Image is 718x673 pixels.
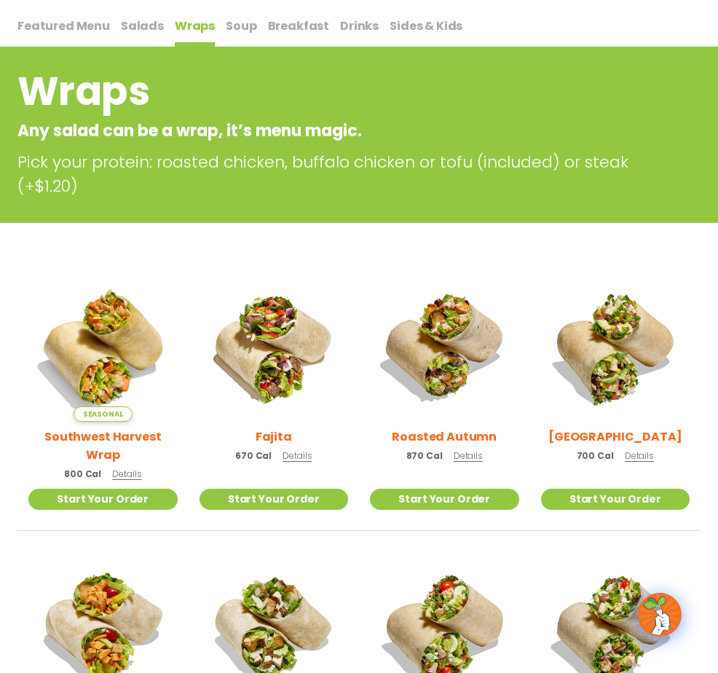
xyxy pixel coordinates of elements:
h2: [GEOGRAPHIC_DATA] [548,428,682,446]
a: Start Your Order [541,489,690,510]
span: Details [112,468,141,480]
span: Details [454,449,483,462]
h2: Southwest Harvest Wrap [28,428,178,464]
span: 870 Cal [406,449,443,463]
span: Salads [121,17,164,34]
h2: Wraps [17,62,583,121]
span: Wraps [175,17,215,34]
p: Any salad can be a wrap, it’s menu magic. [17,119,583,143]
img: Product photo for Roasted Autumn Wrap [370,272,519,422]
img: wpChatIcon [639,594,680,635]
span: Sides & Kids [390,17,462,34]
span: 800 Cal [64,468,101,481]
span: Details [283,449,312,462]
p: Pick your protein: roasted chicken, buffalo chicken or tofu (included) or steak (+$1.20) [17,150,666,198]
a: Start Your Order [370,489,519,510]
span: Seasonal [74,406,133,422]
span: 670 Cal [235,449,272,463]
a: Start Your Order [200,489,349,510]
span: Soup [226,17,256,34]
h2: Roasted Autumn [392,428,497,446]
span: 700 Cal [577,449,614,463]
h2: Fajita [256,428,292,446]
a: Start Your Order [28,489,178,510]
div: Tabbed content [17,12,701,47]
img: Product photo for Fajita Wrap [200,272,349,422]
img: Product photo for BBQ Ranch Wrap [541,272,690,422]
span: Details [625,449,654,462]
img: Product photo for Southwest Harvest Wrap [28,272,178,422]
span: Drinks [340,17,379,34]
span: Breakfast [268,17,330,34]
span: Featured Menu [17,17,110,34]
